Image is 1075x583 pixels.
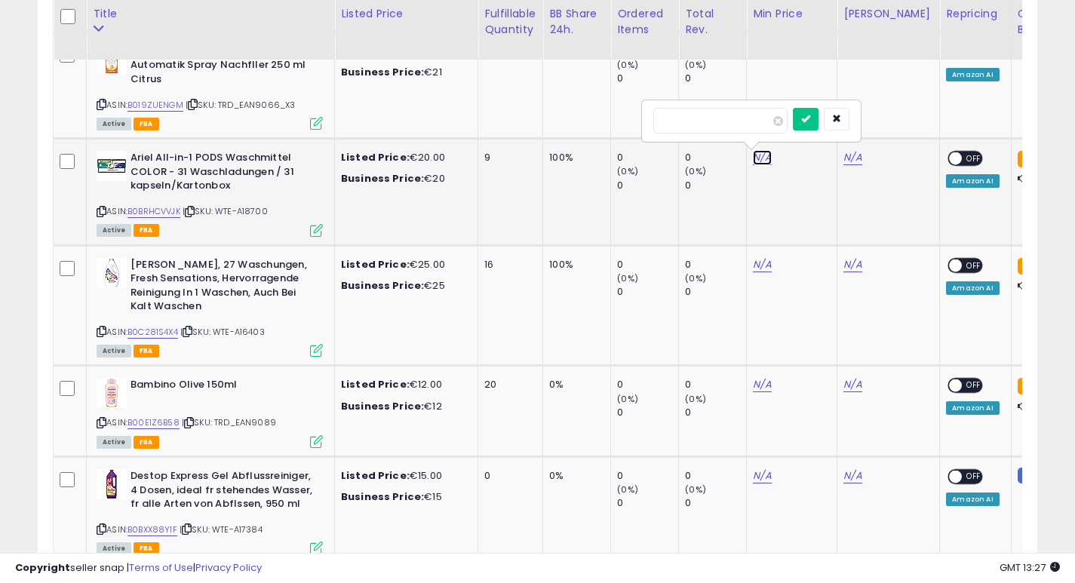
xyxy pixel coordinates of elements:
[97,224,131,237] span: All listings currently available for purchase on Amazon
[617,496,678,510] div: 0
[134,118,159,130] span: FBA
[97,378,127,408] img: 41uJUQ23wvL._SL40_.jpg
[549,258,599,272] div: 100%
[182,416,276,428] span: | SKU: TRD_EAN9089
[341,377,410,391] b: Listed Price:
[129,560,193,575] a: Terms of Use
[843,377,862,392] a: N/A
[753,468,771,483] a: N/A
[1018,258,1046,275] small: FBA
[341,469,466,483] div: €15.00
[97,345,131,357] span: All listings currently available for purchase on Amazon
[97,469,127,499] img: 41yLorYLAXL._SL40_.jpg
[617,165,638,177] small: (0%)
[549,6,604,38] div: BB Share 24h.
[341,6,471,22] div: Listed Price
[843,468,862,483] a: N/A
[753,150,771,165] a: N/A
[341,66,466,79] div: €21
[127,99,183,112] a: B019ZUENGM
[131,258,314,318] b: [PERSON_NAME], 27 Waschungen, Fresh Sensations, Hervorragende Reinigung In 1 Waschen, Auch Bei Ka...
[127,523,177,536] a: B0BXX88Y1F
[946,281,999,295] div: Amazon AI
[843,6,933,22] div: [PERSON_NAME]
[127,416,180,429] a: B00E1Z6B58
[97,436,131,449] span: All listings currently available for purchase on Amazon
[97,258,127,288] img: 414Ei2UVX3L._SL40_.jpg
[549,378,599,391] div: 0%
[127,326,178,339] a: B0C281S4X4
[962,259,986,272] span: OFF
[549,469,599,483] div: 0%
[97,151,127,181] img: 51yLkKTI+BL._SL40_.jpg
[131,469,314,515] b: Destop Express Gel Abflussreiniger, 4 Dosen, ideal fr stehendes Wasser, fr alle Arten von Abflsse...
[617,179,678,192] div: 0
[617,272,638,284] small: (0%)
[341,468,410,483] b: Listed Price:
[946,174,999,188] div: Amazon AI
[134,224,159,237] span: FBA
[753,257,771,272] a: N/A
[1018,151,1046,167] small: FBA
[617,151,678,164] div: 0
[341,258,466,272] div: €25.00
[97,378,323,446] div: ASIN:
[131,151,314,197] b: Ariel All-in-1 PODS Waschmittel COLOR - 31 Waschladungen / 31 kapseln/Kartonbox
[685,378,746,391] div: 0
[843,257,862,272] a: N/A
[134,345,159,357] span: FBA
[341,278,424,293] b: Business Price:
[186,99,296,111] span: | SKU: TRD_EAN9066_X3
[341,65,424,79] b: Business Price:
[484,151,531,164] div: 9
[484,469,531,483] div: 0
[962,471,986,483] span: OFF
[341,257,410,272] b: Listed Price:
[685,179,746,192] div: 0
[341,150,410,164] b: Listed Price:
[946,401,999,415] div: Amazon AI
[131,44,314,91] b: 3 x Airwick Freshmatic Max Automatik Spray Nachfller 250 ml Citrus
[341,171,424,186] b: Business Price:
[97,151,323,235] div: ASIN:
[617,285,678,299] div: 0
[753,377,771,392] a: N/A
[617,6,672,38] div: Ordered Items
[97,118,131,130] span: All listings currently available for purchase on Amazon
[134,436,159,449] span: FBA
[341,490,466,504] div: €15
[341,399,424,413] b: Business Price:
[685,469,746,483] div: 0
[341,378,466,391] div: €12.00
[15,560,70,575] strong: Copyright
[484,6,536,38] div: Fulfillable Quantity
[341,400,466,413] div: €12
[946,6,1004,22] div: Repricing
[127,205,180,218] a: B0BRHCVVJK
[685,258,746,272] div: 0
[685,165,706,177] small: (0%)
[1000,560,1060,575] span: 2025-08-13 13:27 GMT
[753,6,831,22] div: Min Price
[341,151,466,164] div: €20.00
[484,258,531,272] div: 16
[15,561,262,575] div: seller snap | |
[685,406,746,419] div: 0
[341,489,424,504] b: Business Price:
[131,378,314,396] b: Bambino Olive 150ml
[685,59,706,71] small: (0%)
[183,205,268,217] span: | SKU: WTE-A18700
[685,6,740,38] div: Total Rev.
[180,326,265,338] span: | SKU: WTE-A16403
[962,152,986,165] span: OFF
[484,378,531,391] div: 20
[617,393,638,405] small: (0%)
[97,44,323,128] div: ASIN:
[617,469,678,483] div: 0
[617,483,638,496] small: (0%)
[843,150,862,165] a: N/A
[549,151,599,164] div: 100%
[685,483,706,496] small: (0%)
[685,272,706,284] small: (0%)
[685,393,706,405] small: (0%)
